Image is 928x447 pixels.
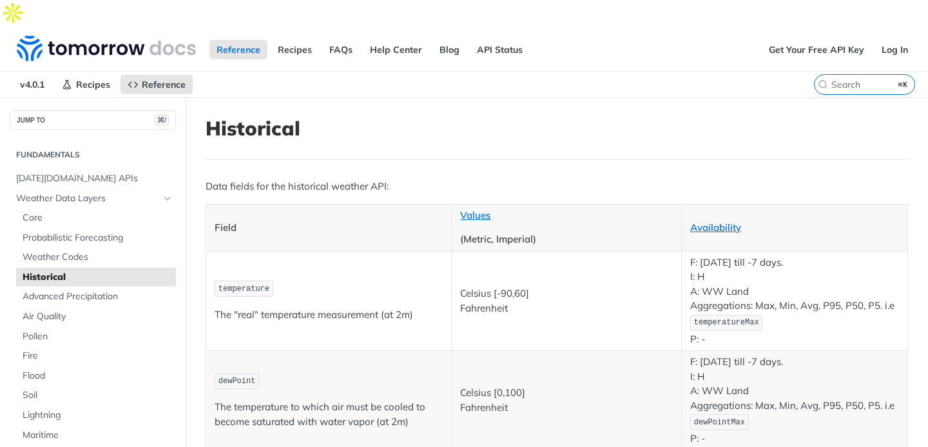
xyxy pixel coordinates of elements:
[16,192,159,205] span: Weather Data Layers
[460,232,673,247] p: (Metric, Imperial)
[363,40,429,59] a: Help Center
[23,370,173,382] span: Flood
[23,271,173,284] span: Historical
[470,40,530,59] a: API Status
[76,79,110,90] span: Recipes
[10,149,176,161] h2: Fundamentals
[162,194,173,204] button: Hide subpages for Weather Data Layers
[16,426,176,445] a: Maritime
[762,40,871,59] a: Get Your Free API Key
[271,40,319,59] a: Recipes
[16,208,176,228] a: Core
[215,221,443,235] p: Field
[690,221,741,233] a: Availability
[55,75,117,94] a: Recipes
[16,327,176,346] a: Pollen
[23,429,173,442] span: Maritime
[23,251,173,264] span: Weather Codes
[690,355,899,446] p: F: [DATE] till -7 days. I: H A: WW Land Aggregations: Max, Min, Avg, P95, P50, P5. i.e P: -
[10,189,176,208] a: Weather Data LayersHide subpages for Weather Data Layers
[215,308,443,323] p: The "real" temperature measurement (at 2m)
[218,377,256,386] span: dewPoint
[10,169,176,188] a: [DATE][DOMAIN_NAME] APIs
[322,40,360,59] a: FAQs
[875,40,915,59] a: Log In
[694,418,745,427] span: dewPointMax
[16,228,176,248] a: Probabilistic Forecasting
[13,75,52,94] span: v4.0.1
[209,40,267,59] a: Reference
[23,389,173,402] span: Soil
[16,287,176,306] a: Advanced Precipitation
[10,110,176,130] button: JUMP TO⌘/
[16,346,176,366] a: Fire
[121,75,193,94] a: Reference
[17,35,196,61] img: Tomorrow.io Weather API Docs
[206,179,908,194] p: Data fields for the historical weather API:
[16,406,176,425] a: Lightning
[16,307,176,326] a: Air Quality
[218,284,269,293] span: temperature
[155,115,169,126] span: ⌘/
[460,209,490,221] a: Values
[16,366,176,386] a: Flood
[23,232,173,244] span: Probabilistic Forecasting
[690,255,899,346] p: F: [DATE] till -7 days. I: H A: WW Land Aggregations: Max, Min, Avg, P95, P50, P5. i.e P: -
[818,79,828,90] svg: Search
[23,350,173,363] span: Fire
[142,79,186,90] span: Reference
[206,117,908,140] h1: Historical
[23,310,173,323] span: Air Quality
[895,78,911,91] kbd: ⌘K
[460,286,673,315] p: Celsius [-90,60] Fahrenheit
[16,172,173,185] span: [DATE][DOMAIN_NAME] APIs
[23,409,173,422] span: Lightning
[694,318,759,327] span: temperatureMax
[23,212,173,224] span: Core
[16,248,176,267] a: Weather Codes
[432,40,467,59] a: Blog
[16,268,176,287] a: Historical
[23,330,173,343] span: Pollen
[460,386,673,415] p: Celsius [0,100] Fahrenheit
[23,290,173,303] span: Advanced Precipitation
[16,386,176,405] a: Soil
[215,400,443,429] p: The temperature to which air must be cooled to become saturated with water vapor (at 2m)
